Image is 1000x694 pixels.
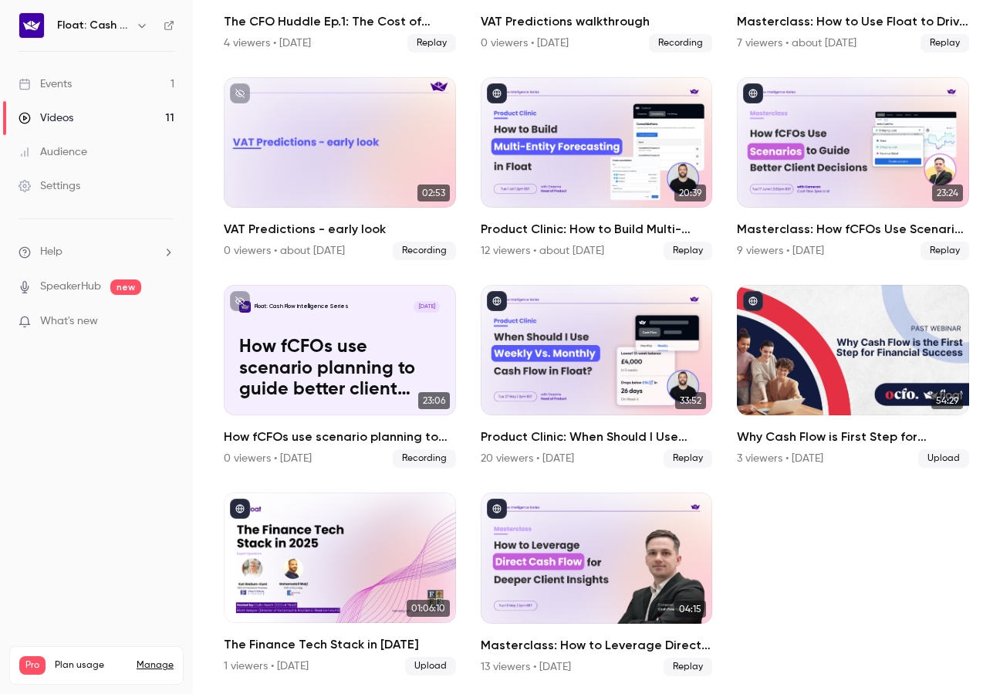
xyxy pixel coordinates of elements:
div: 0 viewers • [DATE] [481,36,569,51]
h2: Masterclass: How to Leverage Direct Cash Flow for Deeper Client Insights [481,636,713,655]
h2: Why Cash Flow is First Step for Financial Success [737,428,969,446]
span: Replay [664,658,712,676]
a: 20:39Product Clinic: How to Build Multi-Entity Forecasting in Float12 viewers • about [DATE]Replay [481,77,713,260]
h2: Masterclass: How fCFOs Use Scenario Planning to Guide Better Client Decisions [737,220,969,239]
div: 13 viewers • [DATE] [481,659,571,675]
p: How fCFOs use scenario planning to guide better client decisions [239,337,440,400]
div: Audience [19,144,87,160]
span: Pro [19,656,46,675]
span: Replay [664,242,712,260]
span: [DATE] [414,301,440,313]
span: Replay [664,449,712,468]
h2: How fCFOs use scenario planning to guide better client decisions [224,428,456,446]
a: 04:15Masterclass: How to Leverage Direct Cash Flow for Deeper Client Insights13 viewers • [DATE]R... [481,493,713,675]
h2: VAT Predictions - early look [224,220,456,239]
div: 1 viewers • [DATE] [224,658,309,674]
span: What's new [40,313,98,330]
a: 33:52Product Clinic: When Should I Use Weekly vs. Monthly Cash Flow in Float?20 viewers • [DATE]R... [481,285,713,468]
button: published [230,499,250,519]
button: published [487,499,507,519]
li: The Finance Tech Stack in 2025 [224,493,456,675]
h6: Float: Cash Flow Intelligence Series [57,18,130,33]
a: 01:06:10The Finance Tech Stack in [DATE]1 viewers • [DATE]Upload [224,493,456,675]
h2: VAT Predictions walkthrough [481,12,713,31]
span: 04:15 [674,601,706,618]
div: 20 viewers • [DATE] [481,451,574,466]
a: 02:53VAT Predictions - early look0 viewers • about [DATE]Recording [224,77,456,260]
li: Masterclass: How fCFOs Use Scenario Planning to Guide Better Client Decisions [737,77,969,260]
h2: Masterclass: How to Use Float to Drive Smarter Cash Flow Decisions [737,12,969,31]
span: new [110,279,141,295]
a: 23:24Masterclass: How fCFOs Use Scenario Planning to Guide Better Client Decisions9 viewers • [DA... [737,77,969,260]
a: 54:29Why Cash Flow is First Step for Financial Success3 viewers • [DATE]Upload [737,285,969,468]
h2: The Finance Tech Stack in [DATE] [224,635,456,654]
span: Recording [393,449,456,468]
h2: Product Clinic: When Should I Use Weekly vs. Monthly Cash Flow in Float? [481,428,713,446]
li: Masterclass: How to Leverage Direct Cash Flow for Deeper Client Insights [481,493,713,675]
div: Videos [19,110,73,126]
span: Help [40,244,62,260]
div: 0 viewers • [DATE] [224,451,312,466]
a: Manage [137,659,174,672]
div: 4 viewers • [DATE] [224,36,311,51]
span: Replay [407,34,456,52]
div: 9 viewers • [DATE] [737,243,824,259]
span: 33:52 [675,392,706,409]
span: 23:24 [932,185,963,201]
li: Product Clinic: How to Build Multi-Entity Forecasting in Float [481,77,713,260]
li: Product Clinic: When Should I Use Weekly vs. Monthly Cash Flow in Float? [481,285,713,468]
span: Upload [918,449,969,468]
span: Replay [921,34,969,52]
p: Float: Cash Flow Intelligence Series [255,303,349,310]
span: Replay [921,242,969,260]
div: 7 viewers • about [DATE] [737,36,856,51]
button: unpublished [230,83,250,103]
li: help-dropdown-opener [19,244,174,260]
div: Events [19,76,72,92]
div: 12 viewers • about [DATE] [481,243,604,259]
li: Why Cash Flow is First Step for Financial Success [737,285,969,468]
h2: The CFO Huddle Ep.1: The Cost of Clinging to the Past [224,12,456,31]
span: Upload [405,657,456,675]
button: published [743,291,763,311]
span: Plan usage [55,659,127,672]
button: unpublished [230,291,250,311]
span: 02:53 [417,185,450,201]
li: VAT Predictions - early look [224,77,456,260]
span: 20:39 [674,185,706,201]
button: published [743,83,763,103]
span: 01:06:10 [407,600,450,617]
span: 54:29 [931,392,963,409]
button: published [487,83,507,103]
img: Float: Cash Flow Intelligence Series [19,13,44,38]
span: Recording [393,242,456,260]
span: Recording [649,34,712,52]
h2: Product Clinic: How to Build Multi-Entity Forecasting in Float [481,220,713,239]
button: published [487,291,507,311]
div: Settings [19,178,80,194]
li: How fCFOs use scenario planning to guide better client decisions [224,285,456,468]
a: SpeakerHub [40,279,101,295]
a: How fCFOs use scenario planning to guide better client decisions Float: Cash Flow Intelligence Se... [224,285,456,468]
div: 3 viewers • [DATE] [737,451,823,466]
span: 23:06 [418,392,450,409]
div: 0 viewers • about [DATE] [224,243,345,259]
